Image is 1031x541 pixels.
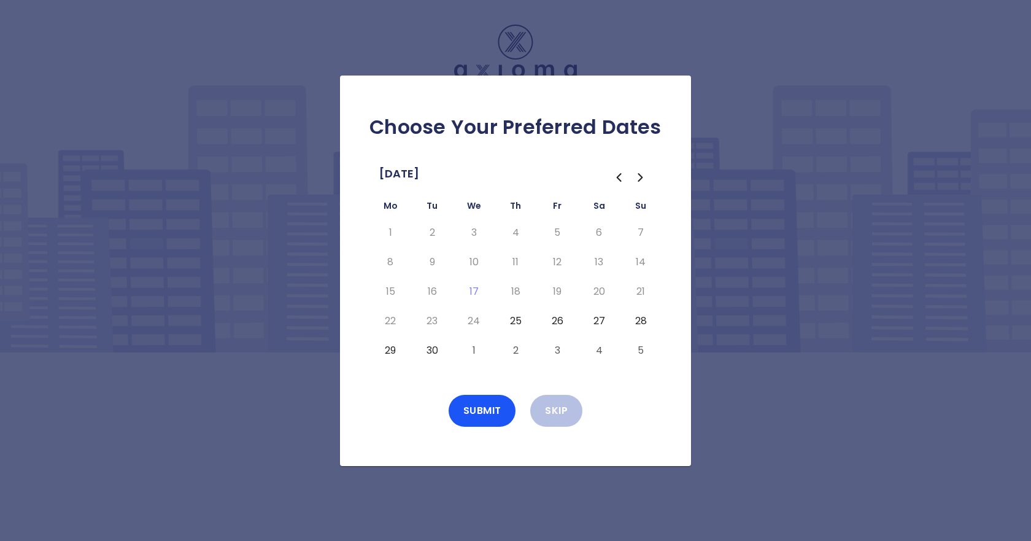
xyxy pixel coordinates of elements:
[588,252,610,272] button: Saturday, September 13th, 2025
[453,198,495,218] th: Wednesday
[463,252,485,272] button: Wednesday, September 10th, 2025
[421,341,443,360] button: Tuesday, September 30th, 2025
[379,311,401,331] button: Monday, September 22nd, 2025
[379,223,401,243] button: Monday, September 1st, 2025
[379,252,401,272] button: Monday, September 8th, 2025
[630,282,652,302] button: Sunday, September 21st, 2025
[608,166,630,189] button: Go to the Previous Month
[463,341,485,360] button: Wednesday, October 1st, 2025
[379,164,419,184] span: [DATE]
[630,252,652,272] button: Sunday, September 14th, 2025
[546,282,568,302] button: Friday, September 19th, 2025
[588,341,610,360] button: Saturday, October 4th, 2025
[504,252,527,272] button: Thursday, September 11th, 2025
[630,166,652,189] button: Go to the Next Month
[588,223,610,243] button: Saturday, September 6th, 2025
[421,282,443,302] button: Tuesday, September 16th, 2025
[536,198,578,218] th: Friday
[495,198,536,218] th: Thursday
[504,311,527,331] button: Thursday, September 25th, 2025
[578,198,620,218] th: Saturday
[546,252,568,272] button: Friday, September 12th, 2025
[360,115,671,139] h2: Choose Your Preferred Dates
[630,311,652,331] button: Sunday, September 28th, 2025
[463,282,485,302] button: Today, Wednesday, September 17th, 2025
[504,341,527,360] button: Thursday, October 2nd, 2025
[421,252,443,272] button: Tuesday, September 9th, 2025
[546,341,568,360] button: Friday, October 3rd, 2025
[620,198,662,218] th: Sunday
[630,223,652,243] button: Sunday, September 7th, 2025
[530,395,582,427] button: Skip
[369,198,411,218] th: Monday
[588,282,610,302] button: Saturday, September 20th, 2025
[379,282,401,302] button: Monday, September 15th, 2025
[369,198,662,365] table: September 2025
[504,282,527,302] button: Thursday, September 18th, 2025
[463,311,485,331] button: Wednesday, September 24th, 2025
[588,311,610,331] button: Saturday, September 27th, 2025
[421,311,443,331] button: Tuesday, September 23rd, 2025
[630,341,652,360] button: Sunday, October 5th, 2025
[463,223,485,243] button: Wednesday, September 3rd, 2025
[546,311,568,331] button: Friday, September 26th, 2025
[449,395,516,427] button: Submit
[504,223,527,243] button: Thursday, September 4th, 2025
[411,198,453,218] th: Tuesday
[421,223,443,243] button: Tuesday, September 2nd, 2025
[546,223,568,243] button: Friday, September 5th, 2025
[379,341,401,360] button: Monday, September 29th, 2025
[454,25,577,85] img: Logo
